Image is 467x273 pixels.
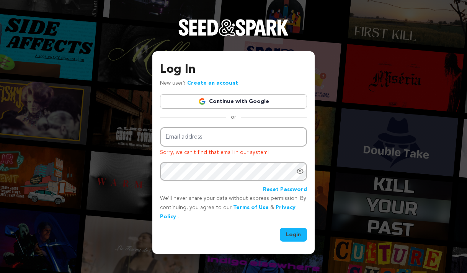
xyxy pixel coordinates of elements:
[160,127,307,147] input: Email address
[178,19,289,36] img: Seed&Spark Logo
[160,60,307,79] h3: Log In
[160,205,296,219] a: Privacy Policy
[280,228,307,242] button: Login
[233,205,269,210] a: Terms of Use
[160,194,307,221] p: We’ll never share your data without express permission. By continuing, you agree to our & .
[263,185,307,195] a: Reset Password
[226,113,241,121] span: or
[160,148,307,157] p: Sorry, we can't find that email in our system!
[178,19,289,51] a: Seed&Spark Homepage
[187,80,238,86] a: Create an account
[160,94,307,109] a: Continue with Google
[160,79,238,88] p: New user?
[198,98,206,105] img: Google logo
[296,167,304,175] a: Show password as plain text. Warning: this will display your password on the screen.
